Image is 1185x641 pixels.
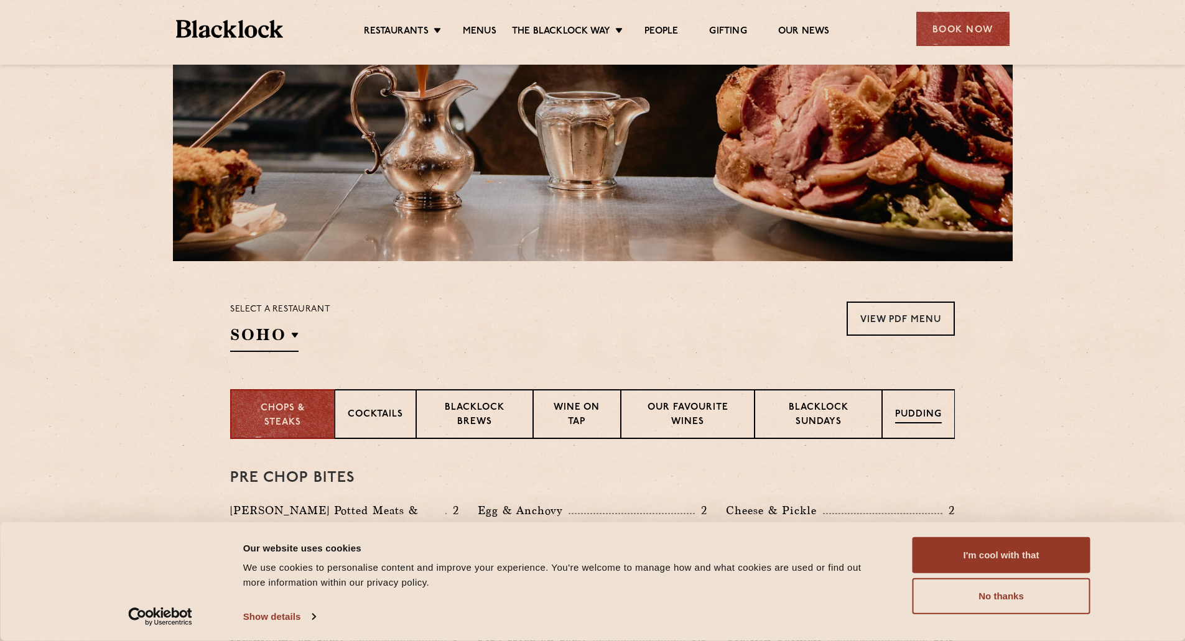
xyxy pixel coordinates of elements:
[429,401,520,430] p: Blacklock Brews
[942,502,955,519] p: 2
[895,408,942,423] p: Pudding
[364,25,429,39] a: Restaurants
[695,502,707,519] p: 2
[913,537,1090,573] button: I'm cool with that
[243,540,885,555] div: Our website uses cookies
[634,401,742,430] p: Our favourite wines
[447,502,459,519] p: 2
[106,607,215,626] a: Usercentrics Cookiebot - opens in a new window
[478,502,569,519] p: Egg & Anchovy
[243,607,315,626] a: Show details
[244,402,322,430] p: Chops & Steaks
[546,401,607,430] p: Wine on Tap
[463,25,496,39] a: Menus
[644,25,678,39] a: People
[778,25,830,39] a: Our News
[916,12,1010,46] div: Book Now
[847,302,955,336] a: View PDF Menu
[913,578,1090,614] button: No thanks
[176,20,284,38] img: BL_Textured_Logo-footer-cropped.svg
[709,25,746,39] a: Gifting
[230,324,299,352] h2: SOHO
[243,560,885,590] div: We use cookies to personalise content and improve your experience. You're welcome to manage how a...
[512,25,610,39] a: The Blacklock Way
[726,502,823,519] p: Cheese & Pickle
[230,302,330,318] p: Select a restaurant
[768,401,869,430] p: Blacklock Sundays
[230,470,955,486] h3: Pre Chop Bites
[230,502,445,537] p: [PERSON_NAME] Potted Meats & [PERSON_NAME]
[348,408,403,423] p: Cocktails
